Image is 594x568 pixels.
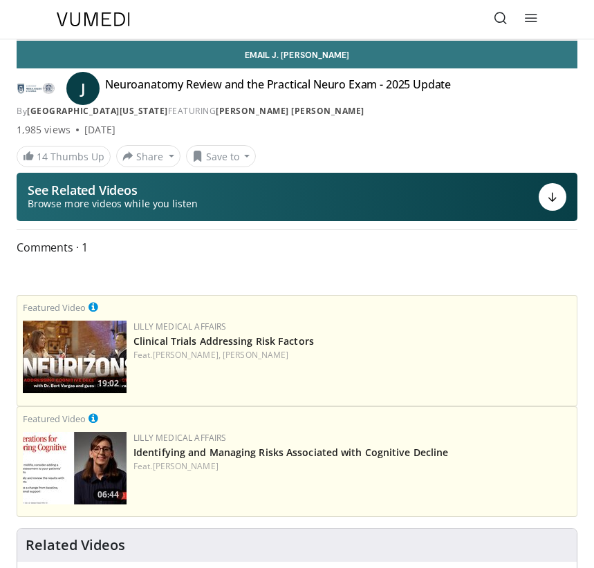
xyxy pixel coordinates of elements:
span: Browse more videos while you listen [28,197,198,211]
img: VuMedi Logo [57,12,130,26]
a: [PERSON_NAME] [153,460,219,472]
a: Email J. [PERSON_NAME] [17,41,577,68]
a: 06:44 [23,432,127,504]
small: Featured Video [23,301,86,314]
div: By FEATURING [17,105,577,117]
img: 1541e73f-d457-4c7d-a135-57e066998777.png.150x105_q85_crop-smart_upscale.jpg [23,321,127,393]
span: Comments 1 [17,238,577,256]
a: Clinical Trials Addressing Risk Factors [133,334,314,348]
span: 06:44 [93,489,123,501]
span: 19:02 [93,377,123,390]
a: Lilly Medical Affairs [133,432,227,444]
a: Identifying and Managing Risks Associated with Cognitive Decline [133,446,448,459]
img: fc5f84e2-5eb7-4c65-9fa9-08971b8c96b8.jpg.150x105_q85_crop-smart_upscale.jpg [23,432,127,504]
button: See Related Videos Browse more videos while you listen [17,173,577,221]
small: Featured Video [23,413,86,425]
a: [PERSON_NAME] [223,349,288,361]
a: J [66,72,100,105]
img: Medical College of Georgia - Augusta University [17,77,55,100]
p: See Related Videos [28,183,198,197]
a: Lilly Medical Affairs [133,321,227,332]
h4: Related Videos [26,537,125,553]
div: Feat. [133,460,571,473]
a: [PERSON_NAME] [PERSON_NAME] [216,105,364,117]
div: Feat. [133,349,571,361]
h4: Neuroanatomy Review and the Practical Neuro Exam - 2025 Update [105,77,451,100]
a: 14 Thumbs Up [17,146,111,167]
button: Share [116,145,180,167]
div: [DATE] [84,123,115,137]
span: 1,985 views [17,123,71,137]
span: 14 [37,150,48,163]
a: 19:02 [23,321,127,393]
a: [GEOGRAPHIC_DATA][US_STATE] [27,105,168,117]
button: Save to [186,145,257,167]
a: [PERSON_NAME], [153,349,221,361]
